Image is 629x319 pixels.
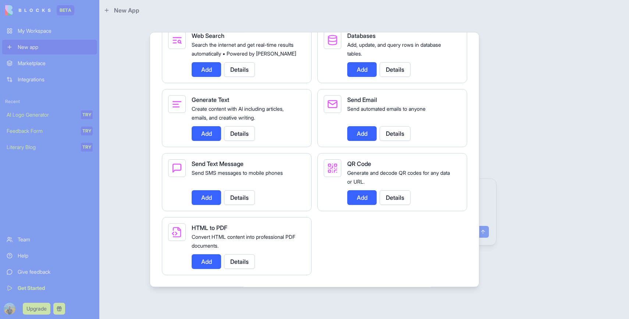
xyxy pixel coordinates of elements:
[380,190,411,205] button: Details
[347,32,376,39] span: Databases
[347,160,371,167] span: QR Code
[347,126,377,141] button: Add
[192,42,296,57] span: Search the internet and get real-time results automatically • Powered by [PERSON_NAME]
[380,62,411,77] button: Details
[192,234,295,249] span: Convert HTML content into professional PDF documents.
[192,254,221,269] button: Add
[380,126,411,141] button: Details
[347,106,426,112] span: Send automated emails to anyone
[192,160,244,167] span: Send Text Message
[224,190,255,205] button: Details
[347,170,450,185] span: Generate and decode QR codes for any data or URL.
[192,96,229,103] span: Generate Text
[347,190,377,205] button: Add
[224,126,255,141] button: Details
[192,190,221,205] button: Add
[192,170,283,176] span: Send SMS messages to mobile phones
[192,106,284,121] span: Create content with AI including articles, emails, and creative writing.
[192,126,221,141] button: Add
[347,96,377,103] span: Send Email
[224,254,255,269] button: Details
[347,62,377,77] button: Add
[347,42,441,57] span: Add, update, and query rows in database tables.
[192,32,224,39] span: Web Search
[192,62,221,77] button: Add
[192,224,227,231] span: HTML to PDF
[224,62,255,77] button: Details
